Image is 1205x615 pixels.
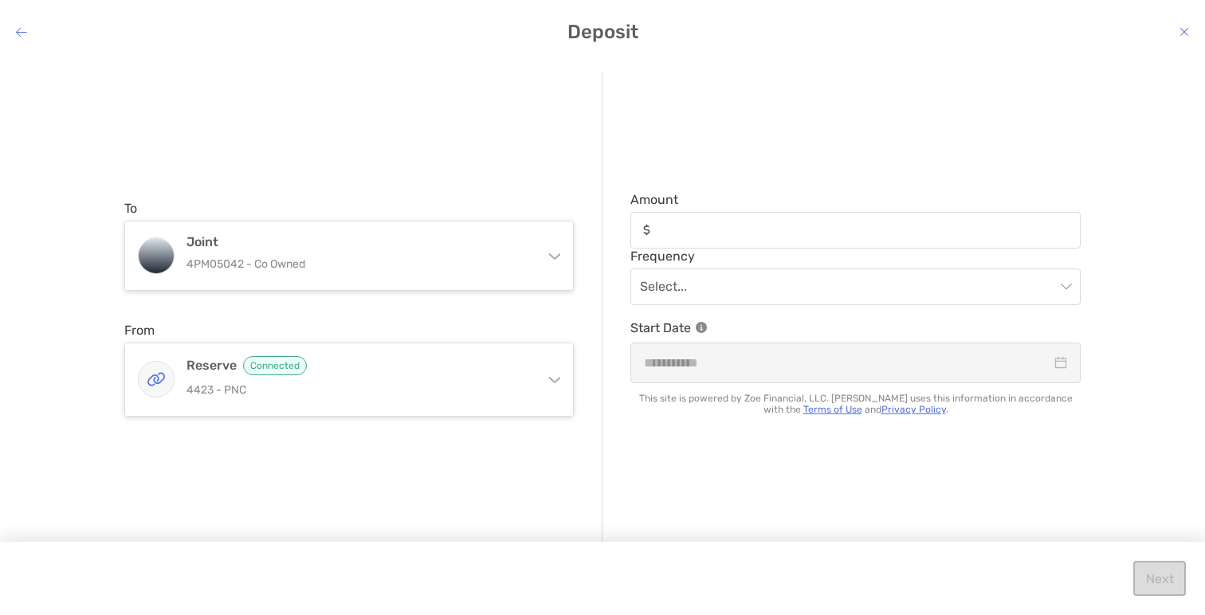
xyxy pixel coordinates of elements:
img: Joint [139,238,174,273]
h4: Reserve [186,356,531,375]
h4: Joint [186,234,531,249]
p: This site is powered by Zoe Financial, LLC. [PERSON_NAME] uses this information in accordance wit... [630,393,1081,415]
p: 4423 - PNC [186,380,531,400]
label: From [124,323,155,338]
img: Reserve [139,362,174,397]
a: Privacy Policy [881,404,946,415]
p: 4PM05042 - Co Owned [186,254,531,274]
a: Terms of Use [803,404,862,415]
img: input icon [643,224,650,236]
img: Information Icon [696,322,707,333]
input: Amountinput icon [657,223,1080,237]
label: To [124,201,137,216]
p: Start Date [630,318,1081,338]
span: Frequency [630,249,1081,264]
span: Amount [630,192,1081,207]
span: Connected [243,356,307,375]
